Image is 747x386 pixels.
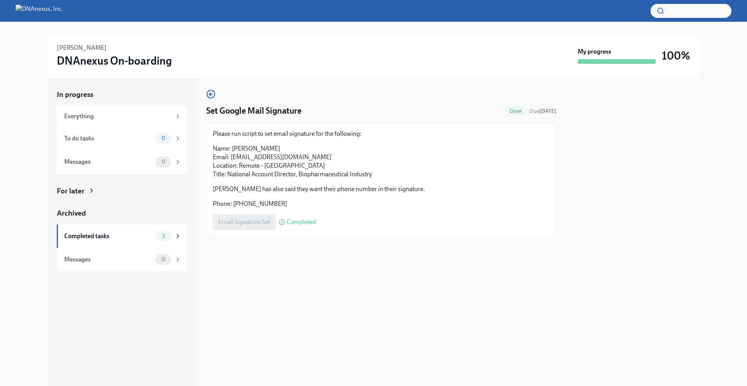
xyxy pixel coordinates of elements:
p: Phone: [PHONE_NUMBER] [213,200,550,208]
span: 0 [157,135,170,141]
div: For later [57,186,84,196]
p: Name: [PERSON_NAME] Email: [EMAIL_ADDRESS][DOMAIN_NAME] Location: Remote - [GEOGRAPHIC_DATA] Titl... [213,144,550,179]
span: August 31st, 2025 08:00 [530,107,556,115]
h3: DNAnexus On-boarding [57,54,172,68]
div: Everything [64,112,171,121]
a: Completed tasks3 [57,225,188,248]
strong: My progress [578,47,611,56]
div: Messages [64,158,153,166]
span: 3 [157,233,170,239]
div: Completed tasks [64,232,153,240]
h6: [PERSON_NAME] [57,44,107,52]
p: [PERSON_NAME] has also said they want their phone number in their signature. [213,185,550,193]
div: To do tasks [64,134,153,143]
strong: [DATE] [539,108,556,114]
a: Everything [57,106,188,127]
a: For later [57,186,188,196]
span: Completed [287,219,316,225]
span: 0 [157,256,170,262]
a: In progress [57,89,188,100]
p: Please run script to set email signature for the following: [213,130,550,138]
a: Archived [57,208,188,218]
div: Messages [64,255,153,264]
h3: 100% [662,49,690,63]
span: 0 [157,159,170,165]
span: Due [530,108,556,114]
a: To do tasks0 [57,127,188,150]
a: Messages0 [57,248,188,271]
img: DNAnexus, Inc. [16,5,63,17]
a: Messages0 [57,150,188,174]
h4: Set Google Mail Signature [206,105,302,117]
span: Done [505,108,526,114]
